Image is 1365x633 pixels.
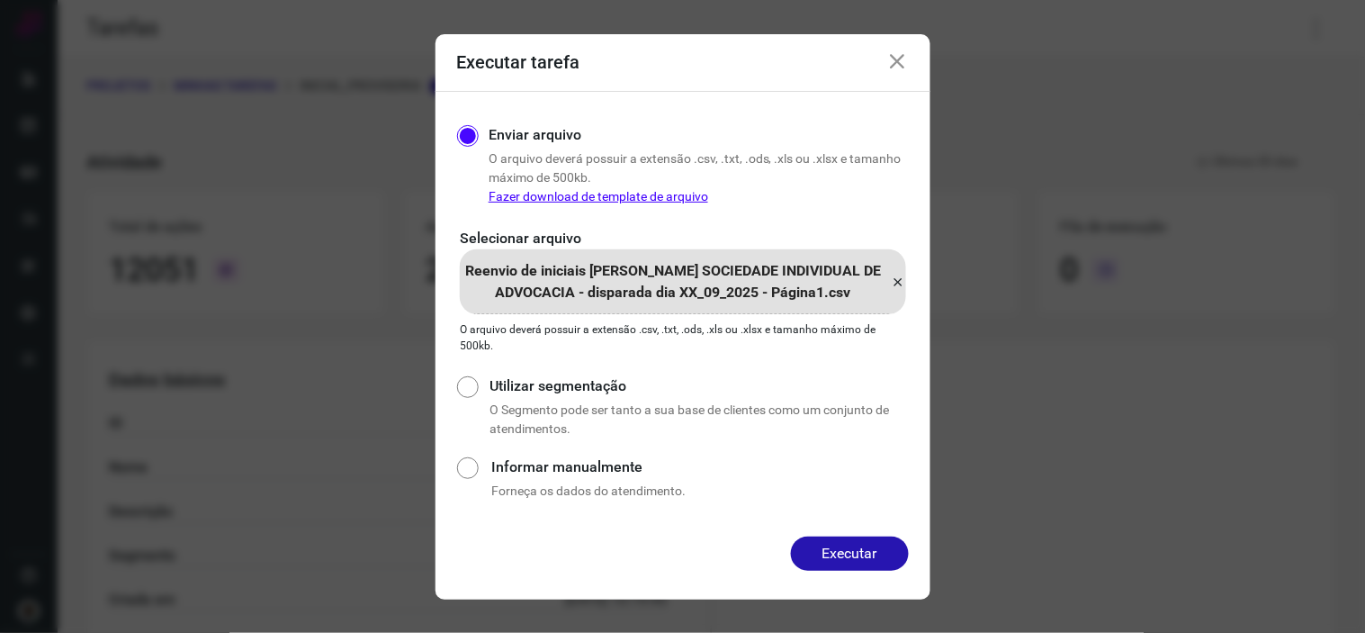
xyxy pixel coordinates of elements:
p: O arquivo deverá possuir a extensão .csv, .txt, .ods, .xls ou .xlsx e tamanho máximo de 500kb. [461,321,905,354]
h3: Executar tarefa [457,51,580,73]
label: Informar manualmente [491,457,908,478]
label: Enviar arquivo [489,124,581,146]
p: Selecionar arquivo [461,228,905,249]
label: Utilizar segmentação [489,375,908,397]
p: O Segmento pode ser tanto a sua base de clientes como um conjunto de atendimentos. [489,401,908,439]
a: Fazer download de template de arquivo [489,189,708,203]
button: Executar [791,537,909,571]
p: Reenvio de iniciais [PERSON_NAME] SOCIEDADE INDIVIDUAL DE ADVOCACIA - disparada dia XX_09_2025 - ... [460,260,887,303]
p: O arquivo deverá possuir a extensão .csv, .txt, .ods, .xls ou .xlsx e tamanho máximo de 500kb. [489,149,909,206]
p: Forneça os dados do atendimento. [491,482,908,501]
